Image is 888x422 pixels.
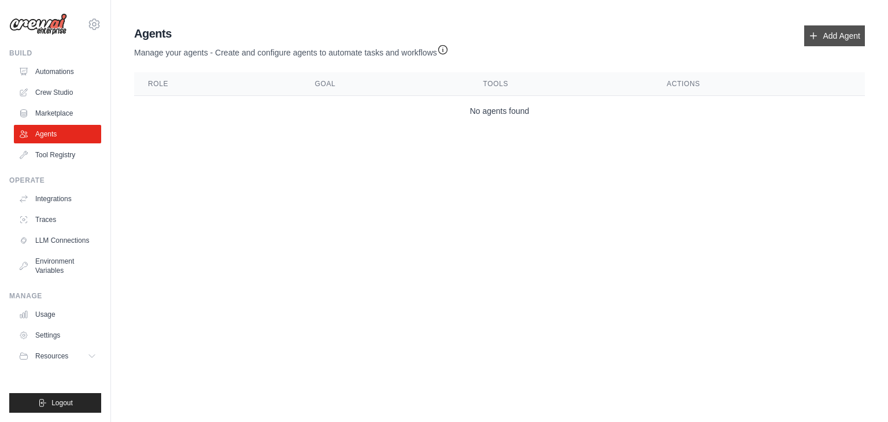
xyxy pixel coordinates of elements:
a: Usage [14,305,101,324]
a: Tool Registry [14,146,101,164]
div: Build [9,49,101,58]
a: Integrations [14,190,101,208]
a: Environment Variables [14,252,101,280]
th: Role [134,72,301,96]
td: No agents found [134,96,865,127]
span: Resources [35,351,68,361]
p: Manage your agents - Create and configure agents to automate tasks and workflows [134,42,449,58]
a: Crew Studio [14,83,101,102]
a: Marketplace [14,104,101,123]
a: Traces [14,210,101,229]
th: Tools [469,72,653,96]
a: LLM Connections [14,231,101,250]
a: Automations [14,62,101,81]
h2: Agents [134,25,449,42]
a: Settings [14,326,101,345]
div: Manage [9,291,101,301]
button: Logout [9,393,101,413]
a: Add Agent [804,25,865,46]
div: Operate [9,176,101,185]
button: Resources [14,347,101,365]
span: Logout [51,398,73,408]
a: Agents [14,125,101,143]
th: Goal [301,72,469,96]
img: Logo [9,13,67,35]
th: Actions [653,72,865,96]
